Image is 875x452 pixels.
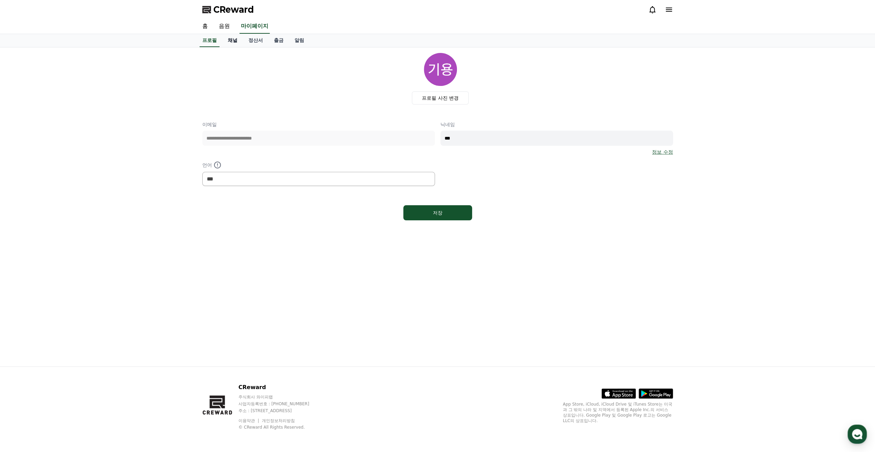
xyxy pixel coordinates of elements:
[238,394,322,400] p: 주식회사 와이피랩
[2,218,45,235] a: 홈
[222,34,243,47] a: 채널
[238,401,322,407] p: 사업자등록번호 : [PHONE_NUMBER]
[417,209,458,216] div: 저장
[412,91,469,104] label: 프로필 사진 변경
[238,425,322,430] p: © CReward All Rights Reserved.
[238,383,322,392] p: CReward
[238,408,322,414] p: 주소 : [STREET_ADDRESS]
[213,19,235,34] a: 음원
[289,34,310,47] a: 알림
[262,418,295,423] a: 개인정보처리방침
[202,161,435,169] p: 언어
[106,228,115,234] span: 설정
[268,34,289,47] a: 출금
[200,34,220,47] a: 프로필
[89,218,132,235] a: 설정
[197,19,213,34] a: 홈
[563,401,673,423] p: App Store, iCloud, iCloud Drive 및 iTunes Store는 미국과 그 밖의 나라 및 지역에서 등록된 Apple Inc.의 서비스 상표입니다. Goo...
[22,228,26,234] span: 홈
[63,229,71,234] span: 대화
[440,121,673,128] p: 닉네임
[202,121,435,128] p: 이메일
[238,418,260,423] a: 이용약관
[424,53,457,86] img: profile_image
[243,34,268,47] a: 정산서
[652,148,673,155] a: 정보 수정
[213,4,254,15] span: CReward
[239,19,270,34] a: 마이페이지
[403,205,472,220] button: 저장
[202,4,254,15] a: CReward
[45,218,89,235] a: 대화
